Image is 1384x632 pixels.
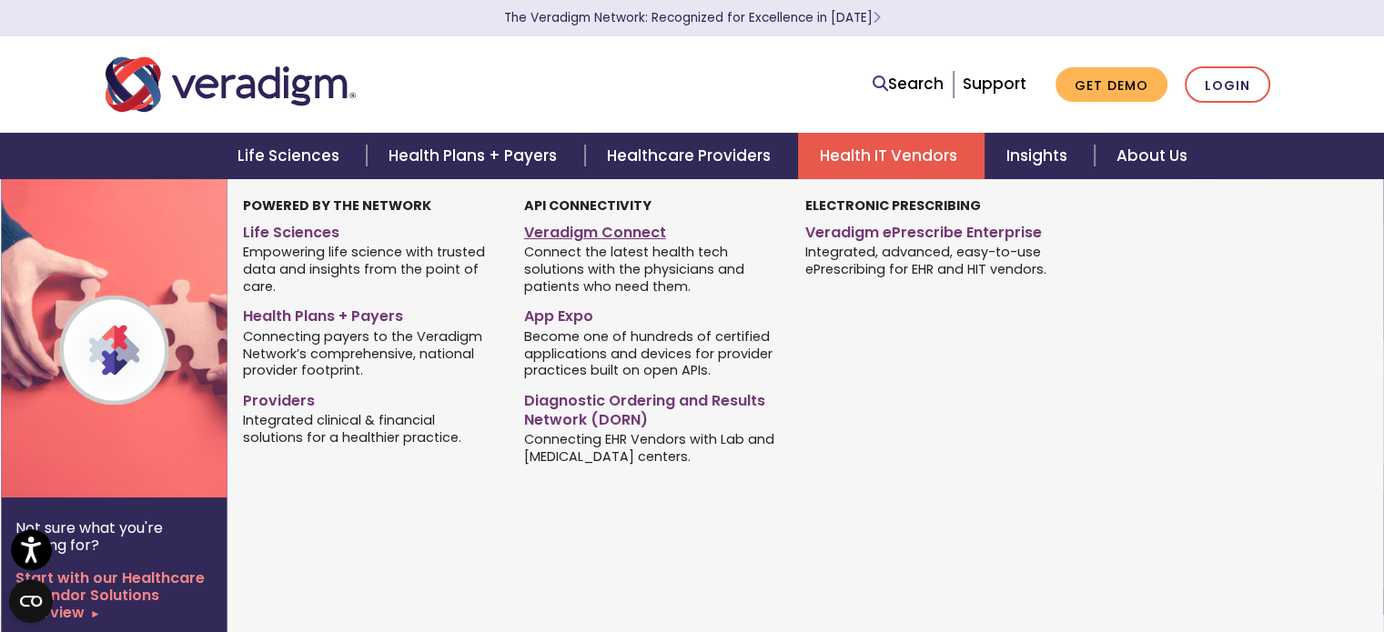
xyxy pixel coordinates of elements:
[243,300,497,326] a: Health Plans + Payers
[524,326,778,379] span: Become one of hundreds of certified applications and devices for provider practices built on open...
[873,9,881,26] span: Learn More
[985,133,1095,179] a: Insights
[243,411,497,446] span: Integrated clinical & financial solutions for a healthier practice.
[15,569,212,622] a: Start with our Healthcare IT Vendor Solutions overview
[504,9,881,26] a: The Veradigm Network: Recognized for Excellence in [DATE]Learn More
[243,385,497,411] a: Providers
[524,385,778,430] a: Diagnostic Ordering and Results Network (DORN)
[243,216,497,243] a: Life Sciences
[15,519,212,554] p: Not sure what you're looking for?
[524,300,778,326] a: App Expo
[873,72,944,96] a: Search
[1,179,294,497] img: Veradigm Network
[1056,67,1167,103] a: Get Demo
[9,579,53,623] button: Open CMP widget
[524,243,778,296] span: Connect the latest health tech solutions with the physicians and patients who need them.
[963,73,1026,95] a: Support
[216,133,367,179] a: Life Sciences
[805,196,981,215] strong: Electronic Prescribing
[805,243,1059,278] span: Integrated, advanced, easy-to-use ePrescribing for EHR and HIT vendors.
[243,326,497,379] span: Connecting payers to the Veradigm Network’s comprehensive, national provider footprint.
[798,133,985,179] a: Health IT Vendors
[524,430,778,466] span: Connecting EHR Vendors with Lab and [MEDICAL_DATA] centers.
[243,196,431,215] strong: Powered by the Network
[1095,133,1209,179] a: About Us
[106,55,356,115] img: Veradigm logo
[524,196,652,215] strong: API Connectivity
[585,133,798,179] a: Healthcare Providers
[524,216,778,243] a: Veradigm Connect
[243,243,497,296] span: Empowering life science with trusted data and insights from the point of care.
[805,216,1059,243] a: Veradigm ePrescribe Enterprise
[1185,66,1270,104] a: Login
[1035,502,1362,610] iframe: Drift Chat Widget
[367,133,584,179] a: Health Plans + Payers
